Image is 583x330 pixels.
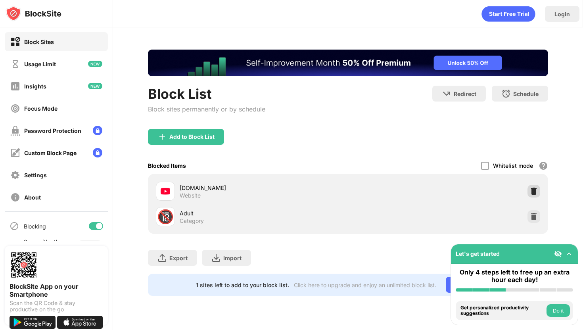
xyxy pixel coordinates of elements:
[24,238,65,252] div: Sync with other devices
[554,250,562,258] img: eye-not-visible.svg
[10,300,103,313] div: Scan the QR Code & stay productive on the go
[460,305,545,317] div: Get personalized productivity suggestions
[10,59,20,69] img: time-usage-off.svg
[10,221,19,231] img: blocking-icon.svg
[10,81,20,91] img: insights-off.svg
[10,316,56,329] img: get-it-on-google-play.svg
[169,255,188,261] div: Export
[169,134,215,140] div: Add to Block List
[180,217,204,224] div: Category
[24,172,47,178] div: Settings
[148,162,186,169] div: Blocked Items
[161,186,170,196] img: favicons
[10,192,20,202] img: about-off.svg
[88,61,102,67] img: new-icon.svg
[10,240,19,250] img: sync-icon.svg
[294,282,436,288] div: Click here to upgrade and enjoy an unlimited block list.
[481,6,535,22] div: animation
[93,126,102,135] img: lock-menu.svg
[554,11,570,17] div: Login
[454,90,476,97] div: Redirect
[24,105,58,112] div: Focus Mode
[547,304,570,317] button: Do it
[24,223,46,230] div: Blocking
[180,184,348,192] div: [DOMAIN_NAME]
[565,250,573,258] img: omni-setup-toggle.svg
[24,150,77,156] div: Custom Block Page
[148,105,265,113] div: Block sites permanently or by schedule
[10,282,103,298] div: BlockSite App on your Smartphone
[157,209,174,225] div: 🔞
[180,209,348,217] div: Adult
[148,86,265,102] div: Block List
[93,148,102,157] img: lock-menu.svg
[10,104,20,113] img: focus-off.svg
[24,83,46,90] div: Insights
[446,277,500,293] div: Go Unlimited
[180,192,201,199] div: Website
[24,194,41,201] div: About
[10,251,38,279] img: options-page-qr-code.png
[456,269,573,284] div: Only 4 steps left to free up an extra hour each day!
[6,6,61,21] img: logo-blocksite.svg
[88,83,102,89] img: new-icon.svg
[10,126,20,136] img: password-protection-off.svg
[57,316,103,329] img: download-on-the-app-store.svg
[24,38,54,45] div: Block Sites
[10,170,20,180] img: settings-off.svg
[10,37,20,47] img: block-on.svg
[24,127,81,134] div: Password Protection
[223,255,242,261] div: Import
[513,90,539,97] div: Schedule
[24,61,56,67] div: Usage Limit
[148,50,548,76] iframe: Banner
[493,162,533,169] div: Whitelist mode
[10,148,20,158] img: customize-block-page-off.svg
[196,282,289,288] div: 1 sites left to add to your block list.
[456,250,500,257] div: Let's get started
